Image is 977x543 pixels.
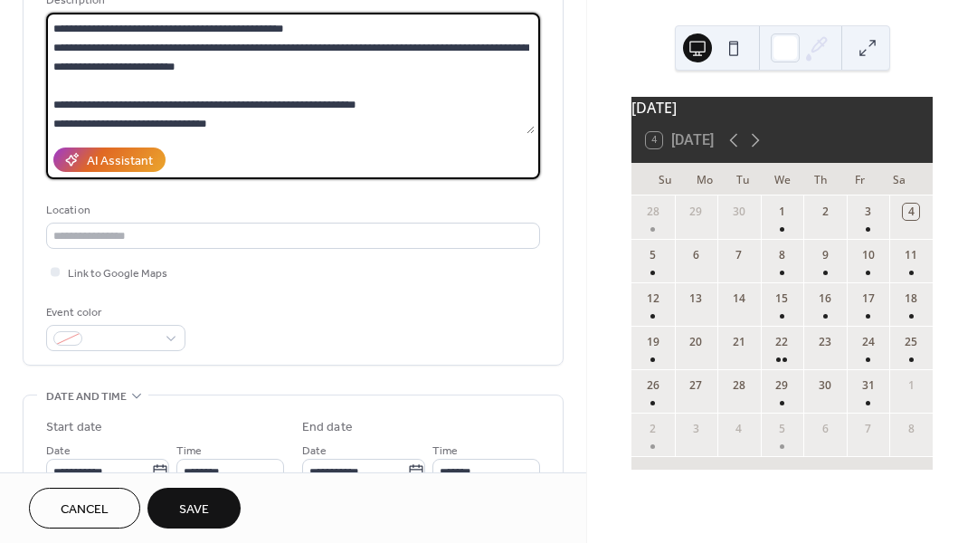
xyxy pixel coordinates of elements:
div: 1 [773,204,790,220]
div: 30 [731,204,747,220]
div: 5 [773,421,790,437]
div: 19 [645,334,661,350]
div: 28 [645,204,661,220]
div: Event color [46,303,182,322]
span: Date [302,442,327,461]
div: 13 [688,291,704,307]
div: 15 [773,291,790,307]
div: 2 [817,204,833,220]
span: Save [179,500,209,519]
span: Date [46,442,71,461]
div: 7 [860,421,877,437]
div: 22 [773,334,790,350]
div: 14 [731,291,747,307]
span: Cancel [61,500,109,519]
div: End date [302,418,353,437]
div: Sa [879,163,918,195]
span: Time [176,442,202,461]
div: 30 [817,377,833,394]
div: Fr [840,163,879,195]
div: 21 [731,334,747,350]
div: 31 [860,377,877,394]
div: 9 [817,247,833,263]
div: 12 [645,291,661,307]
div: Location [46,201,536,220]
div: 4 [731,421,747,437]
button: Save [147,488,241,529]
div: 20 [688,334,704,350]
div: We [763,163,802,195]
div: 27 [688,377,704,394]
div: 6 [688,247,704,263]
div: AI Assistant [87,152,153,171]
div: 8 [903,421,919,437]
div: Start date [46,418,102,437]
div: 6 [817,421,833,437]
div: 24 [860,334,877,350]
div: 4 [903,204,919,220]
span: Link to Google Maps [68,264,167,283]
div: 2 [645,421,661,437]
button: AI Assistant [53,148,166,172]
div: 26 [645,377,661,394]
div: [DATE] [631,97,933,119]
div: Mo [685,163,724,195]
div: 18 [903,291,919,307]
div: 1 [903,377,919,394]
div: 3 [860,204,877,220]
div: 23 [817,334,833,350]
div: 29 [688,204,704,220]
div: Su [646,163,685,195]
div: 29 [773,377,790,394]
div: 11 [903,247,919,263]
div: 17 [860,291,877,307]
div: 10 [860,247,877,263]
div: 25 [903,334,919,350]
button: Cancel [29,488,140,529]
div: Tu [724,163,763,195]
div: 3 [688,421,704,437]
div: 16 [817,291,833,307]
div: 5 [645,247,661,263]
span: Time [432,442,458,461]
div: 7 [731,247,747,263]
div: 8 [773,247,790,263]
div: 28 [731,377,747,394]
div: Th [802,163,840,195]
span: Date and time [46,387,127,406]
